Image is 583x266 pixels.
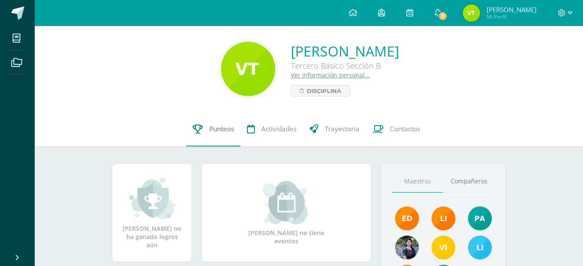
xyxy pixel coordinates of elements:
[463,4,480,22] img: e7730788e8f206745f5132894aa8037a.png
[392,170,443,193] a: Maestros
[438,11,448,21] span: 7
[443,170,494,193] a: Compañeros
[291,42,399,60] a: [PERSON_NAME]
[263,181,310,224] img: event_small.png
[395,236,419,259] img: 9b17679b4520195df407efdfd7b84603.png
[366,112,427,146] a: Contactos
[431,236,455,259] img: 0ee4c74e6f621185b04bb9cfb72a2a5b.png
[395,206,419,230] img: f40e456500941b1b33f0807dd74ea5cf.png
[390,124,420,133] span: Contactos
[186,112,240,146] a: Punteos
[291,60,399,71] div: Tercero Básico Sección B
[468,236,492,259] img: 93ccdf12d55837f49f350ac5ca2a40a5.png
[221,42,275,96] img: af7cd164300234992d3d815ea7d0dda6.png
[468,206,492,230] img: 40c28ce654064086a0d3fb3093eec86e.png
[261,124,296,133] span: Actividades
[209,124,234,133] span: Punteos
[487,5,537,14] span: [PERSON_NAME]
[431,206,455,230] img: cefb4344c5418beef7f7b4a6cc3e812c.png
[291,71,370,79] a: Ver información personal...
[128,176,176,220] img: achievement_small.png
[121,176,183,249] div: [PERSON_NAME] no ha ganado logros aún
[303,112,366,146] a: Trayectoria
[307,86,341,96] span: Disciplina
[325,124,359,133] span: Trayectoria
[243,181,330,245] div: [PERSON_NAME] no tiene eventos
[291,85,350,96] a: Disciplina
[487,13,537,20] span: Mi Perfil
[240,112,303,146] a: Actividades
